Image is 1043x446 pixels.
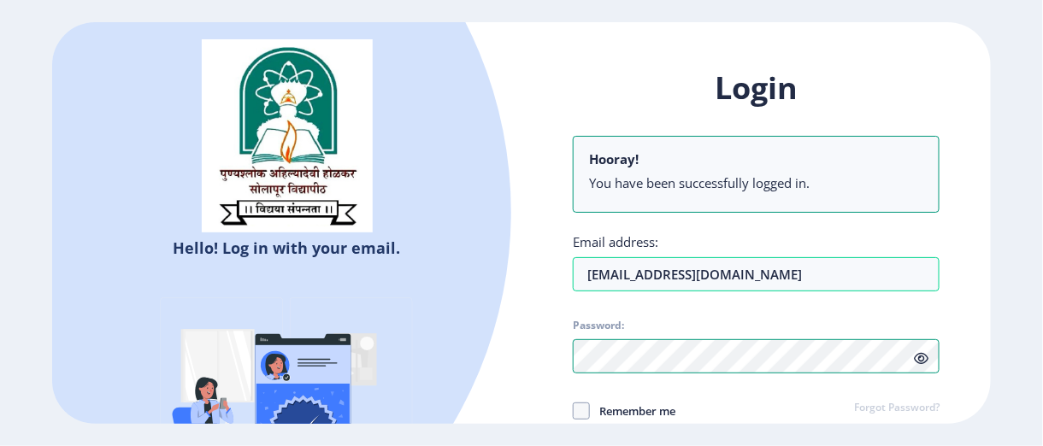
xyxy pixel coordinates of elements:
[573,233,658,250] label: Email address:
[590,401,675,421] span: Remember me
[573,257,940,291] input: Email address
[202,39,373,232] img: sulogo.png
[589,150,639,167] b: Hooray!
[573,319,624,332] label: Password:
[573,67,940,109] h1: Login
[589,174,923,191] li: You have been successfully logged in.
[854,401,940,416] a: Forgot Password?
